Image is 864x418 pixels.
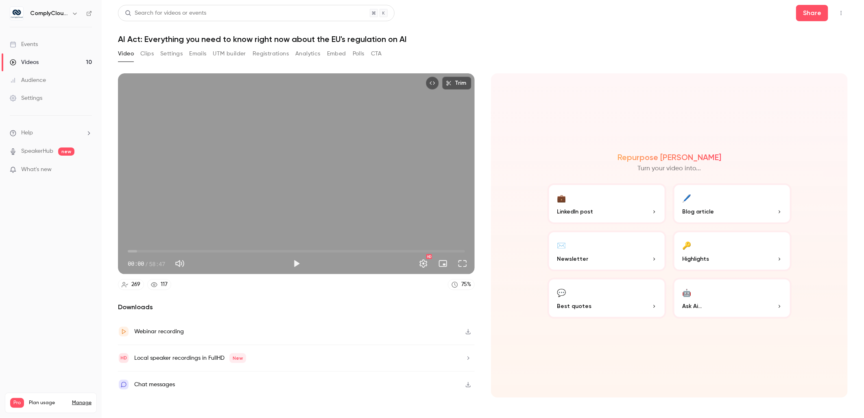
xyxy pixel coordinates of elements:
[229,353,246,363] span: New
[10,7,23,20] img: ComplyCloud ENG
[131,280,140,289] div: 269
[426,254,432,259] div: HD
[128,260,165,268] div: 00:00
[134,327,184,337] div: Webinar recording
[673,278,792,319] button: 🤖Ask Ai...
[288,255,305,272] button: Play
[295,47,321,60] button: Analytics
[10,94,42,102] div: Settings
[134,380,175,389] div: Chat messages
[673,183,792,224] button: 🖊️Blog article
[172,255,188,272] button: Mute
[118,279,144,290] a: 269
[557,239,566,251] div: ✉️
[147,279,171,290] a: 117
[118,47,134,60] button: Video
[213,47,246,60] button: UTM builder
[160,47,183,60] button: Settings
[435,255,451,272] button: Turn on miniplayer
[118,34,848,44] h1: AI Act: Everything you need to know right now about the EU's regulation on AI
[442,77,471,90] button: Trim
[796,5,828,21] button: Share
[134,353,246,363] div: Local speaker recordings in FullHD
[415,255,432,272] button: Settings
[673,231,792,271] button: 🔑Highlights
[145,260,148,268] span: /
[557,191,566,204] div: 💼
[835,7,848,20] button: Top Bar Actions
[454,255,471,272] button: Full screen
[683,239,692,251] div: 🔑
[683,286,692,299] div: 🤖
[21,165,52,174] span: What's new
[683,207,714,216] span: Blog article
[683,255,709,263] span: Highlights
[557,302,592,310] span: Best quotes
[10,40,38,48] div: Events
[327,47,346,60] button: Embed
[353,47,364,60] button: Polls
[683,302,702,310] span: Ask Ai...
[548,231,666,271] button: ✉️Newsletter
[128,260,144,268] span: 00:00
[371,47,382,60] button: CTA
[426,77,439,90] button: Embed video
[118,302,475,312] h2: Downloads
[10,398,24,408] span: Pro
[72,400,92,406] a: Manage
[125,9,206,18] div: Search for videos or events
[21,129,33,137] span: Help
[557,207,593,216] span: LinkedIn post
[149,260,165,268] span: 58:47
[21,147,53,156] a: SpeakerHub
[82,166,92,174] iframe: Noticeable Trigger
[683,191,692,204] div: 🖊️
[10,129,92,137] li: help-dropdown-opener
[548,183,666,224] button: 💼LinkedIn post
[161,280,168,289] div: 117
[58,147,74,156] span: new
[557,255,589,263] span: Newsletter
[461,280,471,289] div: 75 %
[557,286,566,299] div: 💬
[189,47,206,60] button: Emails
[140,47,154,60] button: Clips
[448,279,475,290] a: 75%
[10,76,46,84] div: Audience
[253,47,289,60] button: Registrations
[548,278,666,319] button: 💬Best quotes
[29,400,67,406] span: Plan usage
[30,9,68,18] h6: ComplyCloud ENG
[617,152,721,162] h2: Repurpose [PERSON_NAME]
[10,58,39,66] div: Videos
[638,164,701,174] p: Turn your video into...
